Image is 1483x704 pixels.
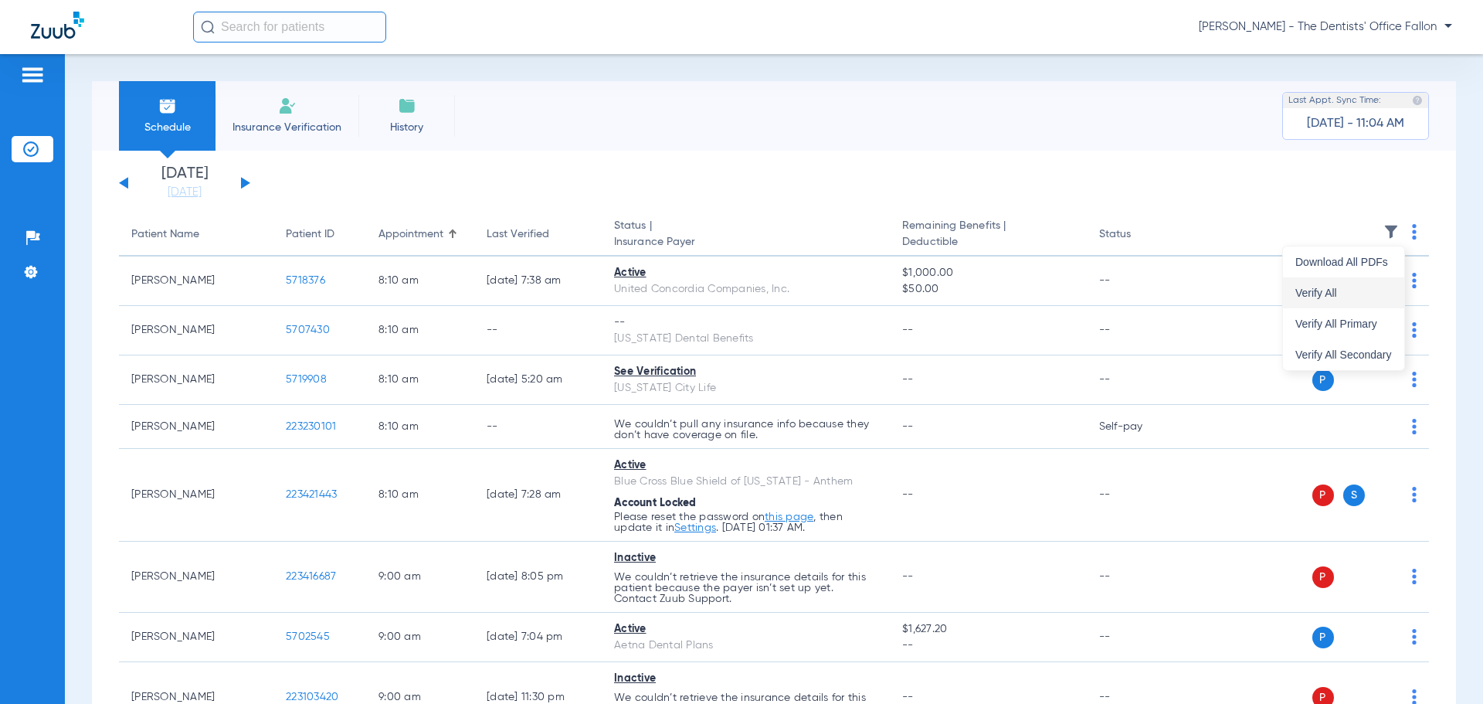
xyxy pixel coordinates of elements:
iframe: Chat Widget [1406,630,1483,704]
span: Download All PDFs [1295,257,1392,267]
span: Verify All Primary [1295,318,1392,329]
span: Verify All Secondary [1295,349,1392,360]
span: Verify All [1295,287,1392,298]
